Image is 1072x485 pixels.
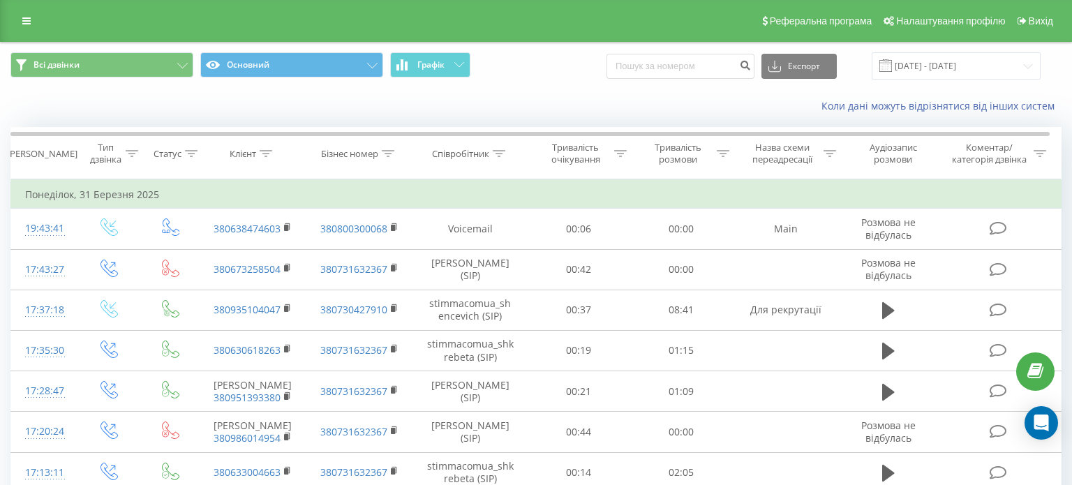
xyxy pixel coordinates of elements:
[733,209,840,249] td: Main
[320,222,387,235] a: 380800300068
[630,412,733,452] td: 00:00
[412,209,528,249] td: Voicemail
[861,419,916,445] span: Розмова не відбулась
[33,59,80,70] span: Всі дзвінки
[390,52,470,77] button: Графік
[948,142,1030,165] div: Коментар/категорія дзвінка
[214,465,281,479] a: 380633004663
[214,343,281,357] a: 380630618263
[200,412,306,452] td: [PERSON_NAME]
[320,262,387,276] a: 380731632367
[412,412,528,452] td: [PERSON_NAME] (SIP)
[896,15,1005,27] span: Налаштування профілю
[412,290,528,330] td: stimmacomua_shencevich (SIP)
[861,216,916,241] span: Розмова не відбулась
[200,52,383,77] button: Основний
[606,54,754,79] input: Пошук за номером
[745,142,820,165] div: Назва схеми переадресації
[528,209,630,249] td: 00:06
[25,337,63,364] div: 17:35:30
[25,297,63,324] div: 17:37:18
[320,385,387,398] a: 380731632367
[25,378,63,405] div: 17:28:47
[320,343,387,357] a: 380731632367
[528,330,630,371] td: 00:19
[630,249,733,290] td: 00:00
[89,142,122,165] div: Тип дзвінка
[770,15,872,27] span: Реферальна програма
[320,465,387,479] a: 380731632367
[320,425,387,438] a: 380731632367
[320,303,387,316] a: 380730427910
[214,262,281,276] a: 380673258504
[11,181,1062,209] td: Понеділок, 31 Березня 2025
[761,54,837,79] button: Експорт
[154,148,181,160] div: Статус
[321,148,378,160] div: Бізнес номер
[7,148,77,160] div: [PERSON_NAME]
[643,142,713,165] div: Тривалість розмови
[25,256,63,283] div: 17:43:27
[630,330,733,371] td: 01:15
[540,142,611,165] div: Тривалість очікування
[214,222,281,235] a: 380638474603
[821,99,1062,112] a: Коли дані можуть відрізнятися вiд інших систем
[861,256,916,282] span: Розмова не відбулась
[214,303,281,316] a: 380935104047
[25,215,63,242] div: 19:43:41
[214,431,281,445] a: 380986014954
[630,290,733,330] td: 08:41
[214,391,281,404] a: 380951393380
[528,412,630,452] td: 00:44
[417,60,445,70] span: Графік
[200,371,306,412] td: [PERSON_NAME]
[733,290,840,330] td: Для рекрутації
[1025,406,1058,440] div: Open Intercom Messenger
[630,371,733,412] td: 01:09
[1029,15,1053,27] span: Вихід
[412,371,528,412] td: [PERSON_NAME] (SIP)
[230,148,256,160] div: Клієнт
[528,371,630,412] td: 00:21
[412,330,528,371] td: stimmacomua_shkrebeta (SIP)
[25,418,63,445] div: 17:20:24
[10,52,193,77] button: Всі дзвінки
[528,290,630,330] td: 00:37
[630,209,733,249] td: 00:00
[852,142,935,165] div: Аудіозапис розмови
[528,249,630,290] td: 00:42
[432,148,489,160] div: Співробітник
[412,249,528,290] td: [PERSON_NAME] (SIP)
